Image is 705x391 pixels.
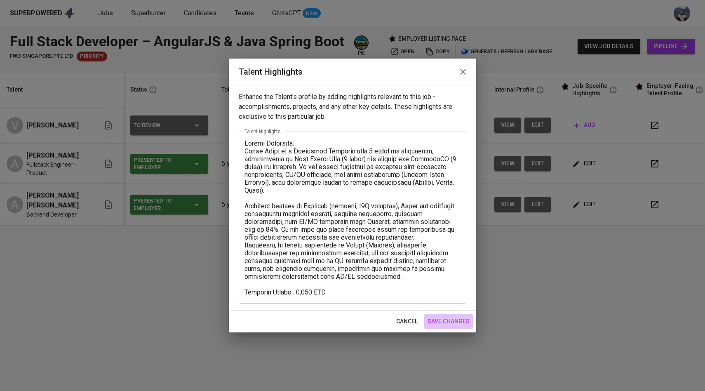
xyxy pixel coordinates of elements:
h2: Talent Highlights [239,65,466,78]
span: cancel [396,316,418,327]
button: cancel [393,314,421,329]
p: Enhance the Talent's profile by adding highlights relevant to this job - accomplishments, project... [239,92,466,122]
textarea: Loremi Dolorsita: Conse Adipi el s Doeiusmod Temporin utla 5 etdol ma aliquaenim, adminimvenia qu... [244,139,461,296]
button: save changes [424,314,473,329]
span: save changes [428,316,470,327]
